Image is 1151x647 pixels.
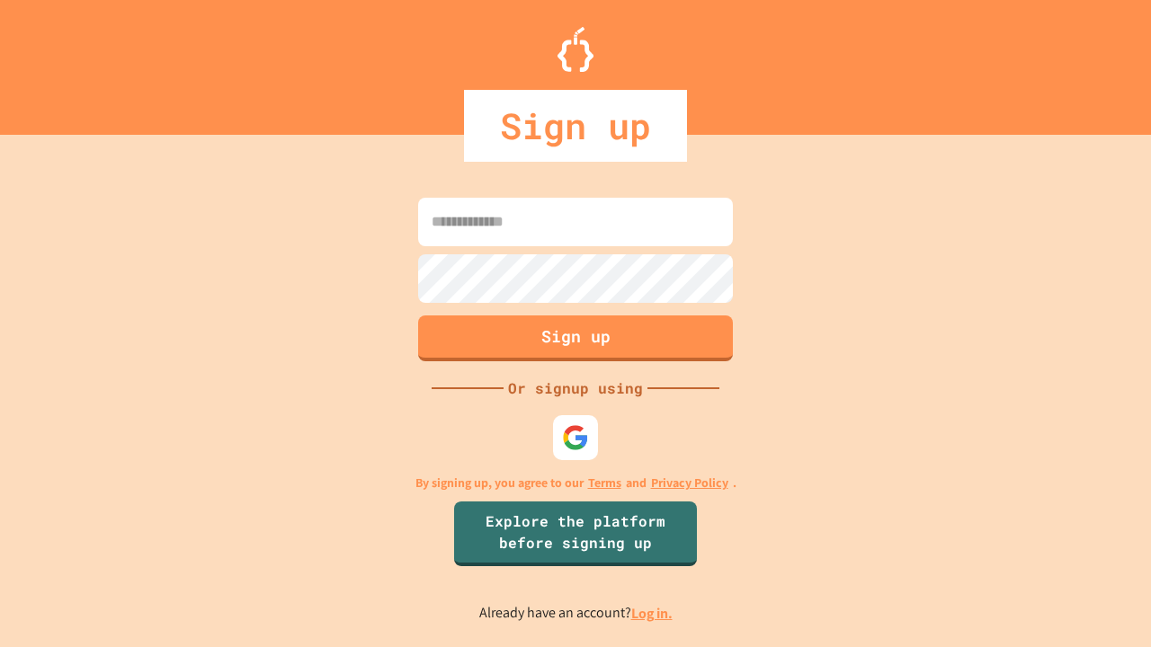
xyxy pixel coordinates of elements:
[464,90,687,162] div: Sign up
[418,315,733,361] button: Sign up
[454,501,697,566] a: Explore the platform before signing up
[588,474,621,492] a: Terms
[562,424,589,451] img: google-icon.svg
[1002,497,1133,573] iframe: chat widget
[504,377,647,399] div: Or signup using
[558,27,593,72] img: Logo.svg
[479,602,673,625] p: Already have an account?
[415,474,736,492] p: By signing up, you agree to our and .
[1075,575,1133,629] iframe: chat widget
[631,604,673,623] a: Log in.
[651,474,728,492] a: Privacy Policy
